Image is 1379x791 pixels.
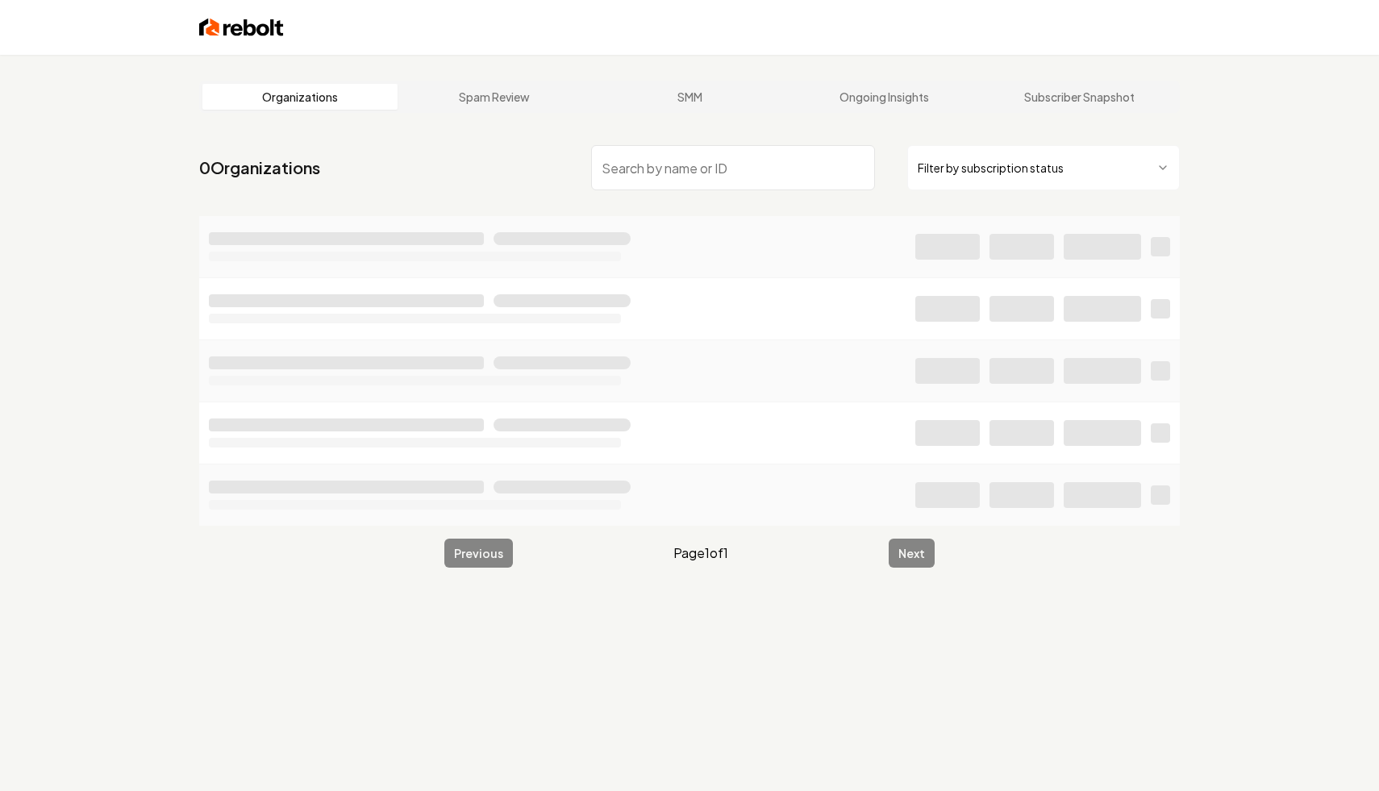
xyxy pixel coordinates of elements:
[592,84,787,110] a: SMM
[398,84,593,110] a: Spam Review
[199,156,320,179] a: 0Organizations
[199,16,284,39] img: Rebolt Logo
[202,84,398,110] a: Organizations
[981,84,1177,110] a: Subscriber Snapshot
[673,543,728,563] span: Page 1 of 1
[787,84,982,110] a: Ongoing Insights
[591,145,875,190] input: Search by name or ID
